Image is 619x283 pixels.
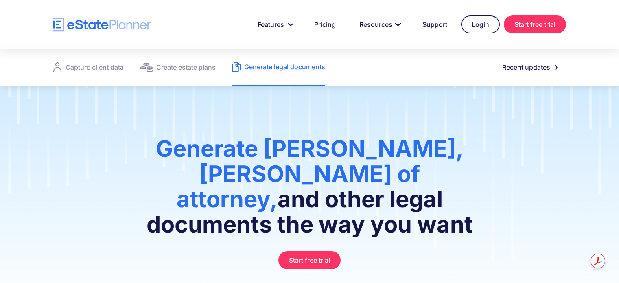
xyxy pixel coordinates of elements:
h1: and other legal documents the way you want [136,136,483,245]
div: Create estate plans [156,61,216,73]
a: Pricing [304,16,346,33]
span: Generate [PERSON_NAME], [PERSON_NAME] of attorney, [156,135,464,213]
a: Capture client data [53,49,124,86]
a: Start free trial [504,15,566,33]
a: Recent updates [492,59,566,75]
a: Features [248,16,300,33]
div: Recent updates [502,61,550,73]
div: Generate legal documents [244,61,325,72]
a: Resources [350,16,409,33]
a: Support [413,16,457,33]
a: Login [461,15,500,33]
a: Generate legal documents [232,49,325,86]
div: Capture client data [66,61,124,73]
a: Start free trial [278,251,341,269]
a: Create estate plans [140,49,216,86]
a: home [53,18,151,32]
